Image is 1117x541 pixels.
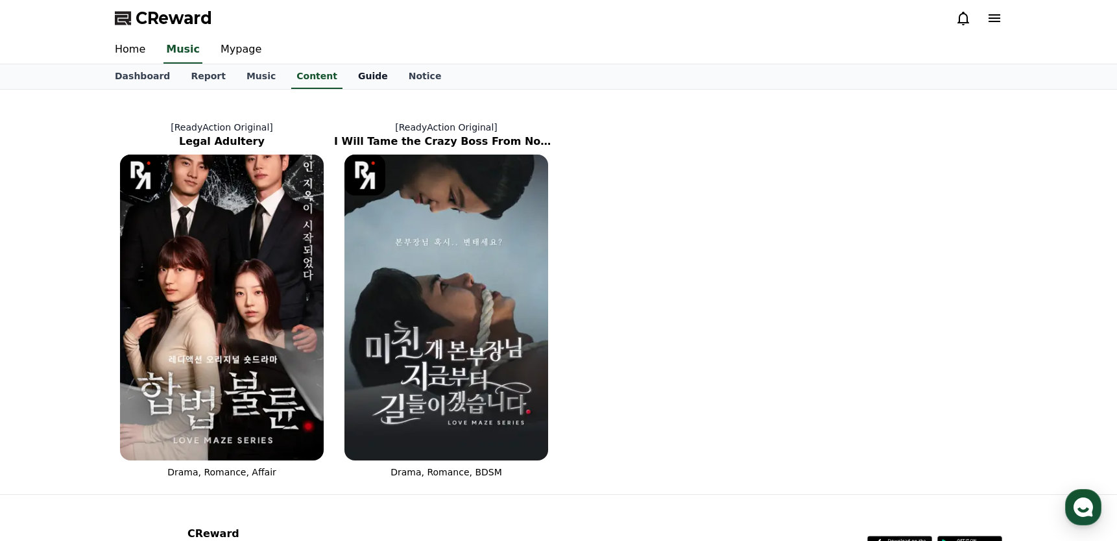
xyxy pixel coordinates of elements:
[86,412,167,444] a: Messages
[236,64,286,89] a: Music
[88,200,152,213] span: Start a chat
[64,227,79,243] img: tmp-1049645209
[128,264,180,273] b: Channel Talk
[344,155,548,460] img: I Will Tame the Crazy Boss From Now On
[120,155,161,195] img: [object Object] Logo
[77,227,92,243] img: tmp-654571557
[136,8,212,29] span: CReward
[167,467,276,477] span: Drama, Romance, Affair
[74,264,179,274] a: Powered byChannel Talk
[180,64,236,89] a: Report
[110,121,334,134] p: [ReadyAction Original]
[48,149,211,162] div: Hello, we are CReward.
[110,110,334,489] a: [ReadyAction Original] Legal Adultery Legal Adultery [object Object] Logo Drama, Romance, Affair
[210,36,272,64] a: Mypage
[48,162,211,175] div: Please leave your questions.
[398,64,452,89] a: Notice
[344,155,385,195] img: [object Object] Logo
[104,64,180,89] a: Dashboard
[291,64,342,89] a: Content
[97,230,189,240] span: Will respond in minutes
[163,36,202,64] a: Music
[334,110,558,489] a: [ReadyAction Original] I Will Tame the Crazy Boss From Now On I Will Tame the Crazy Boss From Now...
[390,467,502,477] span: Drama, Romance, BDSM
[18,191,235,222] a: Start a chat
[48,138,237,149] div: CReward
[104,36,156,64] a: Home
[334,134,558,149] h2: I Will Tame the Crazy Boss From Now On
[16,132,237,183] a: CRewardHello, we are CReward.Please leave your questions.
[120,155,324,460] img: Legal Adultery
[4,412,86,444] a: Home
[115,8,212,29] a: CReward
[348,64,398,89] a: Guide
[334,121,558,134] p: [ReadyAction Original]
[141,105,223,116] span: See business hours
[136,103,237,118] button: See business hours
[108,432,146,442] span: Messages
[110,134,334,149] h2: Legal Adultery
[167,412,249,444] a: Settings
[192,431,224,442] span: Settings
[33,431,56,442] span: Home
[16,97,91,118] h1: CReward
[87,264,179,273] span: Powered by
